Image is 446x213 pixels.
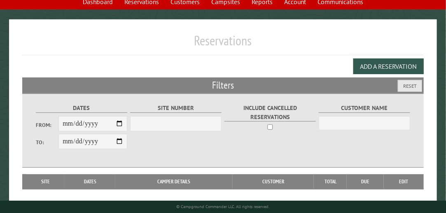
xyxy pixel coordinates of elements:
[319,103,411,113] label: Customer Name
[36,138,59,146] label: To:
[224,103,316,122] label: Include Cancelled Reservations
[130,103,222,113] label: Site Number
[22,33,424,55] h1: Reservations
[36,103,128,113] label: Dates
[115,174,233,189] th: Camper Details
[353,59,424,74] button: Add a Reservation
[22,77,424,93] h2: Filters
[176,204,269,209] small: © Campground Commander LLC. All rights reserved.
[26,174,65,189] th: Site
[398,80,422,92] button: Reset
[36,121,59,129] label: From:
[65,174,115,189] th: Dates
[314,174,347,189] th: Total
[233,174,314,189] th: Customer
[384,174,424,189] th: Edit
[347,174,384,189] th: Due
